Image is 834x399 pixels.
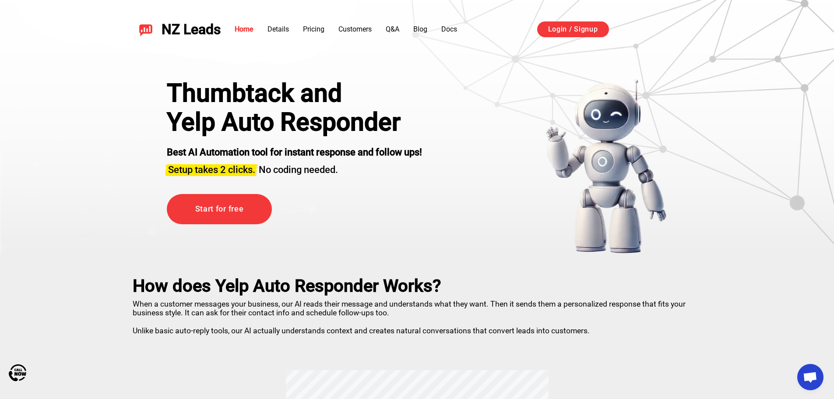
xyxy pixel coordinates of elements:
[413,25,427,33] a: Blog
[167,194,272,224] a: Start for free
[386,25,399,33] a: Q&A
[618,20,707,39] iframe: Sign in with Google Button
[133,296,702,335] p: When a customer messages your business, our AI reads their message and understands what they want...
[168,164,255,175] span: Setup takes 2 clicks.
[235,25,253,33] a: Home
[267,25,289,33] a: Details
[162,21,221,38] span: NZ Leads
[441,25,457,33] a: Docs
[537,21,609,37] a: Login / Signup
[133,276,702,296] h2: How does Yelp Auto Responder Works?
[303,25,324,33] a: Pricing
[167,79,422,108] div: Thumbtack and
[167,108,422,137] h1: Yelp Auto Responder
[139,22,153,36] img: NZ Leads logo
[797,364,823,390] div: Open chat
[167,147,422,158] strong: Best AI Automation tool for instant response and follow ups!
[545,79,667,254] img: yelp bot
[338,25,372,33] a: Customers
[9,364,26,381] img: Call Now
[167,159,422,177] h3: No coding needed.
